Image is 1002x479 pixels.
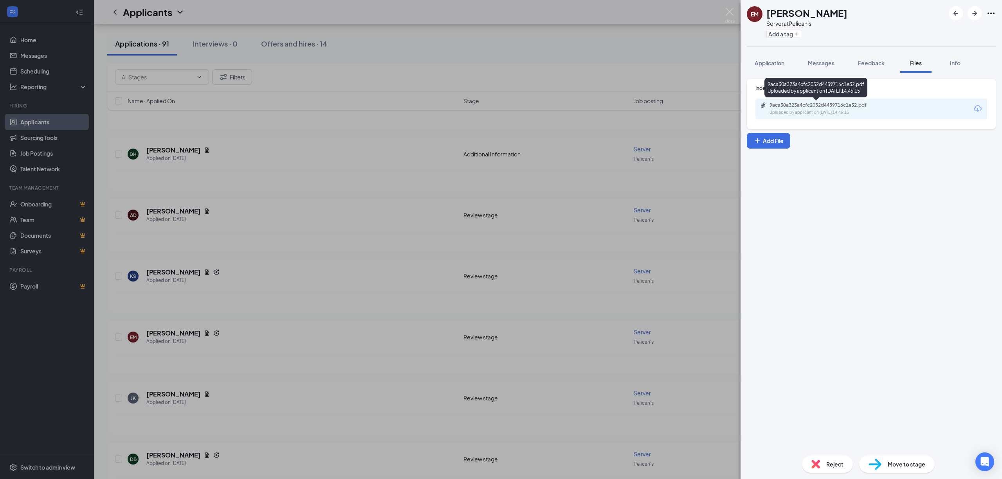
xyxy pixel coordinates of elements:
[755,85,987,91] div: Indeed Resume
[770,109,887,116] div: Uploaded by applicant on [DATE] 14:45:15
[766,30,801,38] button: PlusAdd a tag
[751,10,759,18] div: EM
[986,9,996,18] svg: Ellipses
[910,59,922,66] span: Files
[950,59,961,66] span: Info
[808,59,834,66] span: Messages
[973,104,982,113] svg: Download
[766,20,847,27] div: Server at Pelican's
[888,460,925,468] span: Move to stage
[755,59,784,66] span: Application
[968,6,982,20] button: ArrowRight
[760,102,766,108] svg: Paperclip
[975,452,994,471] div: Open Intercom Messenger
[766,6,847,20] h1: [PERSON_NAME]
[826,460,843,468] span: Reject
[858,59,885,66] span: Feedback
[764,78,867,97] div: 9aca30a323a4cfc2052d4459716c1e32.pdf Uploaded by applicant on [DATE] 14:45:15
[951,9,961,18] svg: ArrowLeftNew
[760,102,887,116] a: Paperclip9aca30a323a4cfc2052d4459716c1e32.pdfUploaded by applicant on [DATE] 14:45:15
[795,32,799,36] svg: Plus
[949,6,963,20] button: ArrowLeftNew
[753,137,761,145] svg: Plus
[970,9,979,18] svg: ArrowRight
[747,133,790,149] button: Add FilePlus
[770,102,879,108] div: 9aca30a323a4cfc2052d4459716c1e32.pdf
